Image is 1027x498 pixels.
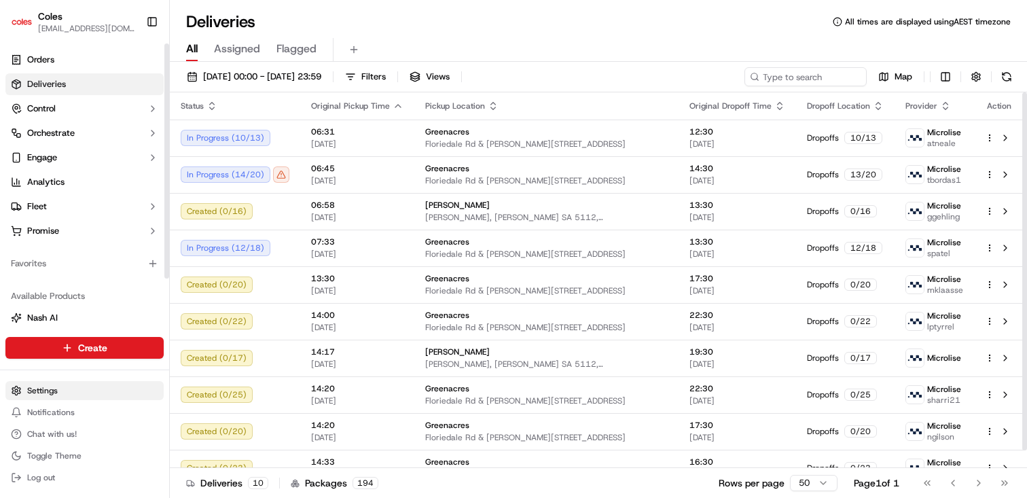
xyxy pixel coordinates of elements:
span: Deliveries [27,78,66,90]
span: Dropoff Location [807,101,870,111]
span: Microlise [927,274,961,285]
div: 0 / 22 [844,315,877,327]
span: [DATE] [311,285,403,296]
button: [EMAIL_ADDRESS][DOMAIN_NAME] [38,23,135,34]
span: 13:30 [311,273,403,284]
span: 13:30 [689,236,785,247]
span: Control [27,103,56,115]
span: Greenacres [425,163,469,174]
span: Dropoffs [807,206,839,217]
div: Packages [291,476,378,490]
span: Toggle Theme [27,450,82,461]
div: 0 / 25 [844,389,877,401]
img: Nash [14,14,41,41]
button: Create [5,337,164,359]
span: 12:30 [689,126,785,137]
button: Control [5,98,164,120]
div: 10 / 13 [844,132,882,144]
span: Notifications [27,407,75,418]
span: Assigned [214,41,260,57]
span: Chat with us! [27,429,77,440]
span: [DATE] [689,249,785,260]
span: [DATE] [311,395,403,406]
div: Page 1 of 1 [854,476,899,490]
button: Engage [5,147,164,168]
span: Greenacres [425,383,469,394]
span: [DATE] [311,249,403,260]
button: Start new chat [231,134,247,150]
span: 16:30 [689,457,785,467]
span: Promise [27,225,59,237]
div: 13 / 20 [844,168,882,181]
span: tbordas1 [927,175,961,185]
p: Rows per page [719,476,785,490]
span: [DATE] [689,175,785,186]
span: [DATE] [689,212,785,223]
span: Provider [905,101,937,111]
span: [DATE] [311,212,403,223]
span: Floriedale Rd & [PERSON_NAME][STREET_ADDRESS] [425,395,668,406]
div: 0 / 16 [844,205,877,217]
span: [DATE] 00:00 - [DATE] 23:59 [203,71,321,83]
p: Welcome 👋 [14,54,247,76]
button: ColesColes[EMAIL_ADDRESS][DOMAIN_NAME] [5,5,141,38]
span: [DATE] [689,285,785,296]
div: 💻 [115,198,126,209]
span: [PERSON_NAME], [PERSON_NAME] SA 5112, [GEOGRAPHIC_DATA] [425,359,668,370]
button: Promise [5,220,164,242]
input: Got a question? Start typing here... [35,88,245,102]
span: [DATE] [311,432,403,443]
div: 12 / 18 [844,242,882,254]
img: 1736555255976-a54dd68f-1ca7-489b-9aae-adbdc363a1c4 [14,130,38,154]
span: Original Pickup Time [311,101,390,111]
img: microlise_logo.jpeg [906,202,924,220]
div: 194 [353,477,378,489]
span: Create [78,341,107,355]
button: Map [872,67,918,86]
span: Microlise [927,164,961,175]
span: 06:45 [311,163,403,174]
span: Dropoffs [807,243,839,253]
span: Flagged [276,41,317,57]
span: 17:30 [689,420,785,431]
span: [PERSON_NAME], [PERSON_NAME] SA 5112, [GEOGRAPHIC_DATA] [425,212,668,223]
div: 0 / 23 [844,462,877,474]
span: Dropoffs [807,132,839,143]
span: Fleet [27,200,47,213]
span: Greenacres [425,236,469,247]
div: Deliveries [186,476,268,490]
span: Pickup Location [425,101,485,111]
span: Microlise [927,237,961,248]
span: Floriedale Rd & [PERSON_NAME][STREET_ADDRESS] [425,322,668,333]
span: 22:30 [689,310,785,321]
a: 📗Knowledge Base [8,192,109,216]
button: Notifications [5,403,164,422]
span: Dropoffs [807,279,839,290]
div: 0 / 20 [844,425,877,438]
img: microlise_logo.jpeg [906,349,924,367]
span: Pylon [135,230,164,241]
img: microlise_logo.jpeg [906,276,924,294]
a: Nash AI [11,312,158,324]
button: Log out [5,468,164,487]
span: [DATE] [311,175,403,186]
span: [DATE] [689,139,785,149]
span: All [186,41,198,57]
button: Nash AI [5,307,164,329]
div: 📗 [14,198,24,209]
span: [DATE] [311,322,403,333]
span: 06:58 [311,200,403,211]
span: Floriedale Rd & [PERSON_NAME][STREET_ADDRESS] [425,139,668,149]
span: [DATE] [311,139,403,149]
span: Orders [27,54,54,66]
span: Knowledge Base [27,197,104,211]
span: spatel [927,248,961,259]
img: microlise_logo.jpeg [906,386,924,404]
div: Available Products [5,285,164,307]
span: Dropoffs [807,316,839,327]
button: Fleet [5,196,164,217]
span: Greenacres [425,420,469,431]
span: Microlise [927,127,961,138]
span: atneale [927,138,961,149]
span: 13:30 [689,200,785,211]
